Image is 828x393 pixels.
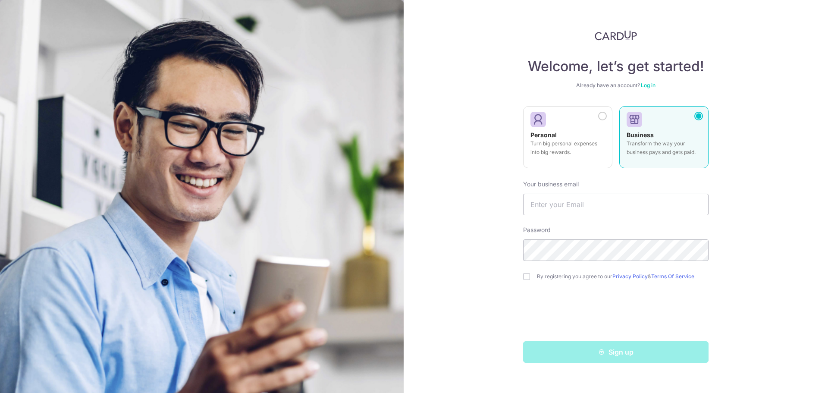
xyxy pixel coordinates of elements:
a: Personal Turn big personal expenses into big rewards. [523,106,612,173]
iframe: reCAPTCHA [550,297,681,331]
h4: Welcome, let’s get started! [523,58,709,75]
div: Already have an account? [523,82,709,89]
a: Log in [641,82,655,88]
strong: Personal [530,131,557,138]
label: Password [523,226,551,234]
a: Terms Of Service [651,273,694,280]
label: By registering you agree to our & [537,273,709,280]
a: Privacy Policy [612,273,648,280]
a: Business Transform the way your business pays and gets paid. [619,106,709,173]
p: Transform the way your business pays and gets paid. [627,139,701,157]
label: Your business email [523,180,579,189]
input: Enter your Email [523,194,709,215]
img: CardUp Logo [595,30,637,41]
p: Turn big personal expenses into big rewards. [530,139,605,157]
strong: Business [627,131,654,138]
